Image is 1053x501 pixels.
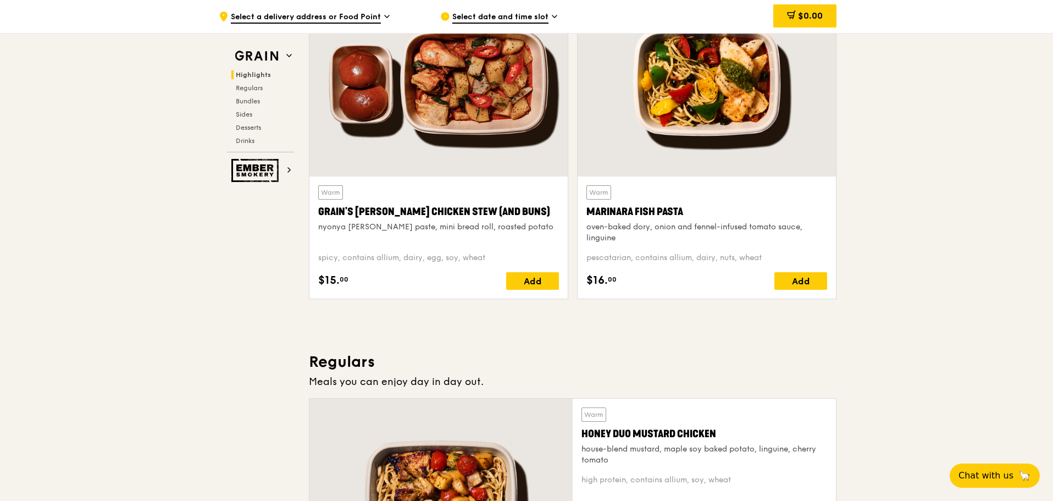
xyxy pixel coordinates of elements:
[236,137,254,145] span: Drinks
[581,444,827,466] div: house-blend mustard, maple soy baked potato, linguine, cherry tomato
[318,252,559,263] div: spicy, contains allium, dairy, egg, soy, wheat
[958,469,1013,482] span: Chat with us
[309,352,836,372] h3: Regulars
[318,222,559,233] div: nyonya [PERSON_NAME] paste, mini bread roll, roasted potato
[581,408,606,422] div: Warm
[236,97,260,105] span: Bundles
[586,185,611,200] div: Warm
[231,12,381,24] span: Select a delivery address or Food Point
[586,272,608,289] span: $16.
[231,159,282,182] img: Ember Smokery web logo
[318,185,343,200] div: Warm
[1018,469,1031,482] span: 🦙
[236,71,271,79] span: Highlights
[581,426,827,442] div: Honey Duo Mustard Chicken
[950,464,1040,488] button: Chat with us🦙
[586,204,827,219] div: Marinara Fish Pasta
[236,111,252,118] span: Sides
[581,475,827,486] div: high protein, contains allium, soy, wheat
[774,272,827,290] div: Add
[309,374,836,389] div: Meals you can enjoy day in day out.
[231,46,282,66] img: Grain web logo
[236,124,261,131] span: Desserts
[586,222,827,244] div: oven-baked dory, onion and fennel-infused tomato sauce, linguine
[318,204,559,219] div: Grain's [PERSON_NAME] Chicken Stew (and buns)
[506,272,559,290] div: Add
[798,10,823,21] span: $0.00
[340,275,348,284] span: 00
[586,252,827,263] div: pescatarian, contains allium, dairy, nuts, wheat
[608,275,617,284] span: 00
[452,12,548,24] span: Select date and time slot
[236,84,263,92] span: Regulars
[318,272,340,289] span: $15.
